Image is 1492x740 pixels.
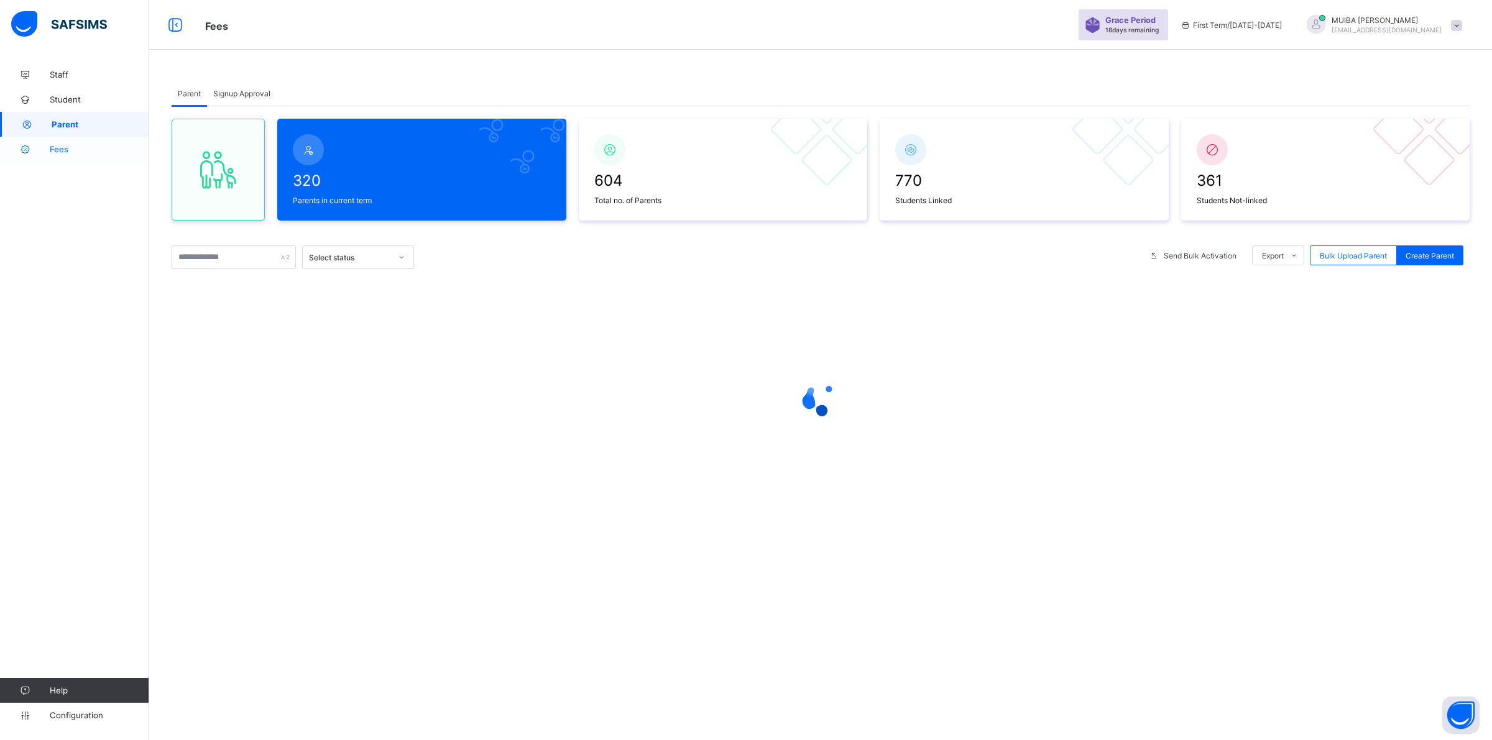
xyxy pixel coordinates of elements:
[1105,16,1156,25] span: Grace Period
[1262,251,1284,260] span: Export
[1181,21,1282,30] span: session/term information
[1320,251,1387,260] span: Bulk Upload Parent
[50,710,149,720] span: Configuration
[52,119,149,129] span: Parent
[50,144,149,154] span: Fees
[50,70,149,80] span: Staff
[50,685,149,695] span: Help
[11,11,107,37] img: safsims
[1332,16,1442,25] span: MUIBA [PERSON_NAME]
[1332,26,1442,34] span: [EMAIL_ADDRESS][DOMAIN_NAME]
[594,171,852,190] span: 604
[1197,171,1455,190] span: 361
[293,171,551,190] span: 320
[50,94,149,104] span: Student
[1406,251,1454,260] span: Create Parent
[213,89,270,98] span: Signup Approval
[895,171,1153,190] span: 770
[1085,17,1100,33] img: sticker-purple.71386a28dfed39d6af7621340158ba97.svg
[594,196,852,205] span: Total no. of Parents
[205,20,228,32] span: Fees
[1442,697,1480,734] button: Open asap
[1197,196,1455,205] span: Students Not-linked
[1164,251,1236,260] span: Send Bulk Activation
[178,89,201,98] span: Parent
[1294,15,1468,35] div: MUIBAADAMS
[293,196,551,205] span: Parents in current term
[895,196,1153,205] span: Students Linked
[309,253,391,262] div: Select status
[1105,26,1159,34] span: 18 days remaining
